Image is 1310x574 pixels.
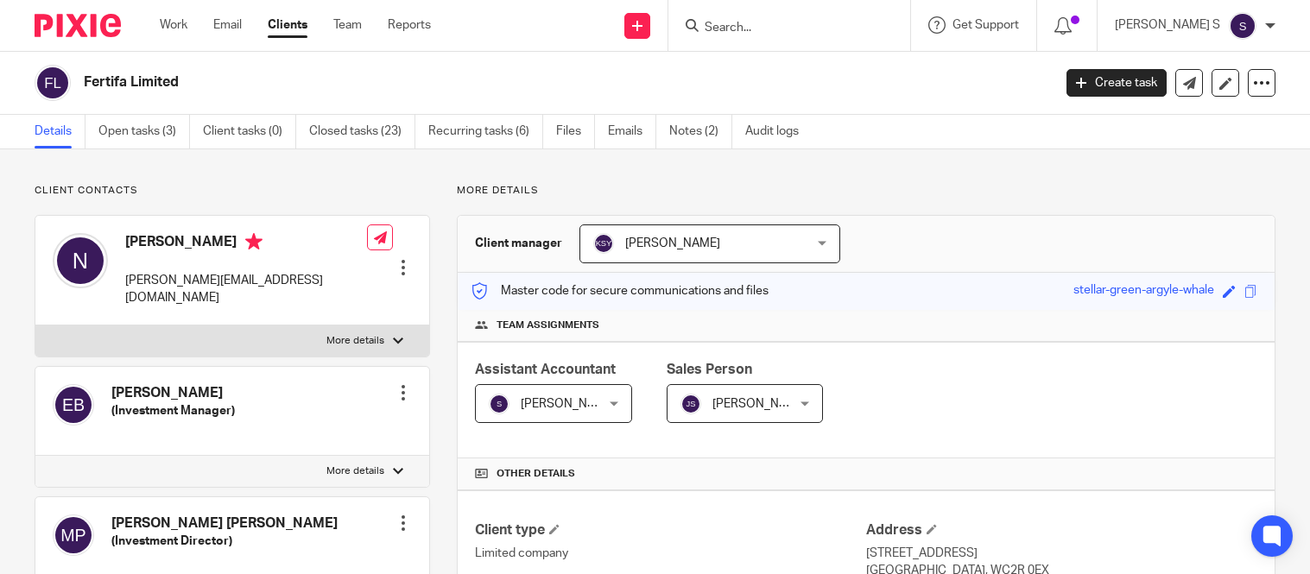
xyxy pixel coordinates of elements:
[556,115,595,148] a: Files
[475,235,562,252] h3: Client manager
[35,14,121,37] img: Pixie
[712,398,807,410] span: [PERSON_NAME]
[1073,281,1214,301] div: stellar-green-argyle-whale
[111,402,235,419] h5: (Investment Manager)
[125,233,367,255] h4: [PERSON_NAME]
[35,115,85,148] a: Details
[53,384,94,426] img: svg%3E
[125,272,367,307] p: [PERSON_NAME][EMAIL_ADDRESS][DOMAIN_NAME]
[745,115,812,148] a: Audit logs
[160,16,187,34] a: Work
[475,545,866,562] p: Limited company
[309,115,415,148] a: Closed tasks (23)
[268,16,307,34] a: Clients
[333,16,362,34] a: Team
[457,184,1275,198] p: More details
[952,19,1019,31] span: Get Support
[521,398,626,410] span: [PERSON_NAME] S
[866,545,1257,562] p: [STREET_ADDRESS]
[35,184,430,198] p: Client contacts
[625,237,720,249] span: [PERSON_NAME]
[669,115,732,148] a: Notes (2)
[608,115,656,148] a: Emails
[53,233,108,288] img: svg%3E
[703,21,858,36] input: Search
[213,16,242,34] a: Email
[593,233,614,254] img: svg%3E
[475,363,616,376] span: Assistant Accountant
[326,334,384,348] p: More details
[471,282,769,300] p: Master code for secure communications and files
[680,394,701,414] img: svg%3E
[111,514,338,533] h4: [PERSON_NAME] [PERSON_NAME]
[1066,69,1167,97] a: Create task
[326,464,384,478] p: More details
[1115,16,1220,34] p: [PERSON_NAME] S
[475,521,866,539] h4: Client type
[203,115,296,148] a: Client tasks (0)
[497,467,575,481] span: Other details
[111,533,338,550] h5: (Investment Director)
[497,319,599,332] span: Team assignments
[667,363,752,376] span: Sales Person
[111,384,235,402] h4: [PERSON_NAME]
[1229,12,1256,40] img: svg%3E
[84,73,849,91] h2: Fertifa Limited
[489,394,509,414] img: svg%3E
[866,521,1257,539] h4: Address
[35,65,71,101] img: svg%3E
[428,115,543,148] a: Recurring tasks (6)
[98,115,190,148] a: Open tasks (3)
[388,16,431,34] a: Reports
[245,233,263,250] i: Primary
[53,514,94,556] img: svg%3E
